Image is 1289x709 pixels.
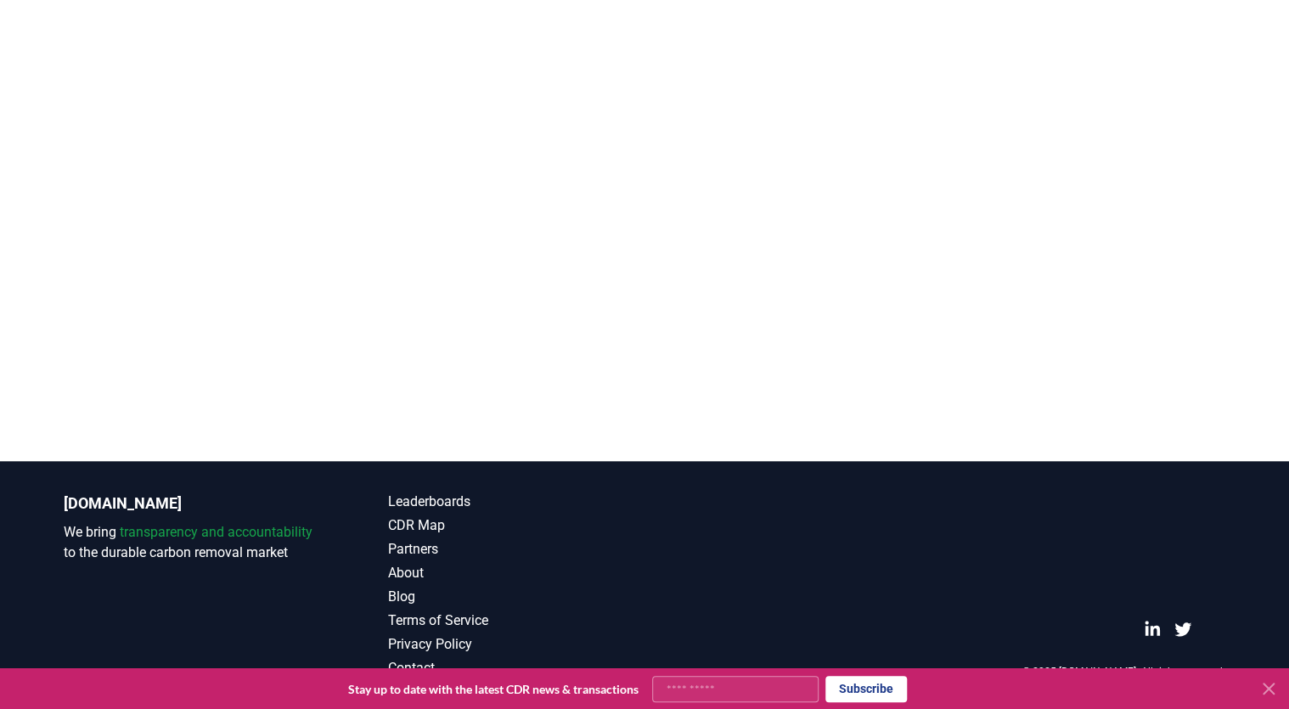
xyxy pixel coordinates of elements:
[388,563,644,583] a: About
[1174,621,1191,638] a: Twitter
[1022,665,1225,678] p: © 2025 [DOMAIN_NAME]. All rights reserved.
[388,658,644,678] a: Contact
[64,492,320,515] p: [DOMAIN_NAME]
[388,515,644,536] a: CDR Map
[388,539,644,560] a: Partners
[388,634,644,655] a: Privacy Policy
[120,524,312,540] span: transparency and accountability
[388,587,644,607] a: Blog
[388,611,644,631] a: Terms of Service
[388,492,644,512] a: Leaderboards
[1144,621,1161,638] a: LinkedIn
[64,522,320,563] p: We bring to the durable carbon removal market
